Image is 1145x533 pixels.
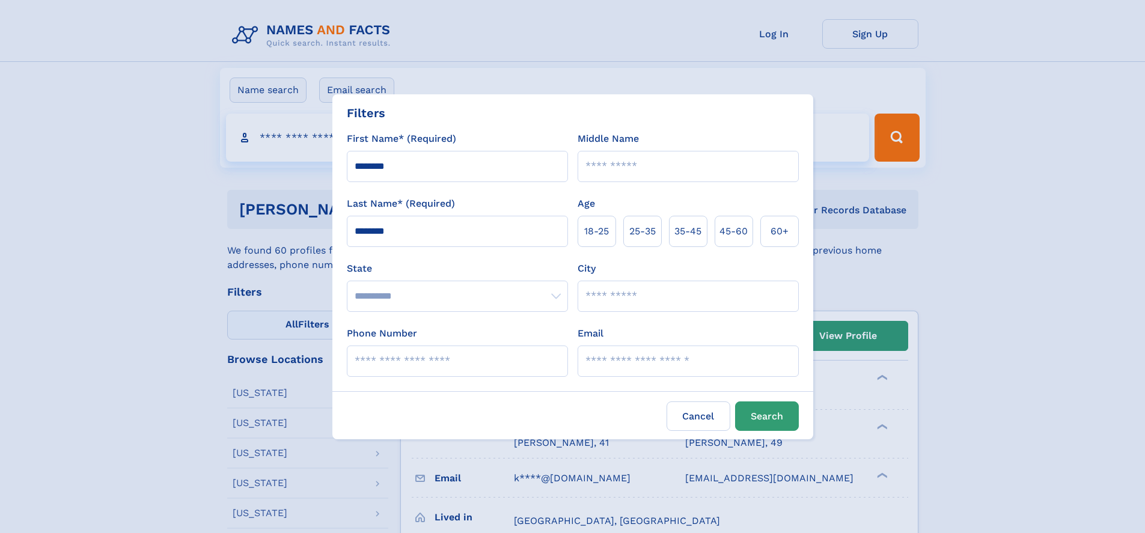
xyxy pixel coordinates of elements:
[578,196,595,211] label: Age
[347,132,456,146] label: First Name* (Required)
[735,401,799,431] button: Search
[578,326,603,341] label: Email
[667,401,730,431] label: Cancel
[578,261,596,276] label: City
[347,196,455,211] label: Last Name* (Required)
[347,326,417,341] label: Phone Number
[347,104,385,122] div: Filters
[719,224,748,239] span: 45‑60
[584,224,609,239] span: 18‑25
[629,224,656,239] span: 25‑35
[771,224,789,239] span: 60+
[674,224,701,239] span: 35‑45
[347,261,568,276] label: State
[578,132,639,146] label: Middle Name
